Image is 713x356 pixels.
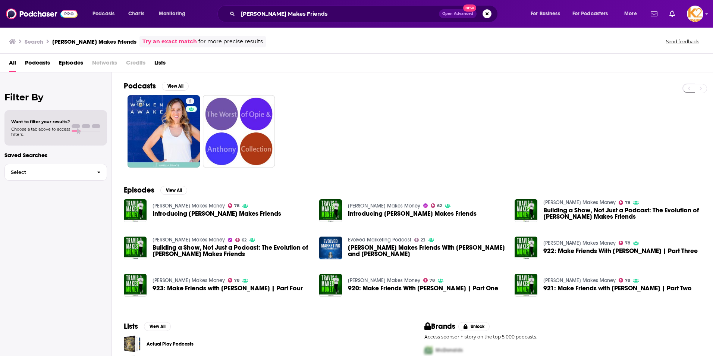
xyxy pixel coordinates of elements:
[664,38,701,45] button: Send feedback
[6,7,78,21] img: Podchaser - Follow, Share and Rate Podcasts
[525,8,569,20] button: open menu
[442,12,473,16] span: Open Advanced
[224,5,505,22] div: Search podcasts, credits, & more...
[5,170,91,175] span: Select
[25,57,50,72] a: Podcasts
[124,81,189,91] a: PodcastsView All
[619,278,631,282] a: 78
[153,244,310,257] a: Building a Show, Not Just a Podcast: The Evolution of Travis Makes Friends
[348,285,498,291] a: 920: Make Friends With Travis | Part One
[666,7,678,20] a: Show notifications dropdown
[124,237,147,259] a: Building a Show, Not Just a Podcast: The Evolution of Travis Makes Friends
[515,274,537,297] img: 921: Make Friends with Travis | Part Two
[92,57,117,72] span: Networks
[648,7,660,20] a: Show notifications dropdown
[515,199,537,222] img: Building a Show, Not Just a Podcast: The Evolution of Travis Makes Friends
[543,248,698,254] span: 922: Make Friends With [PERSON_NAME] | Part Three
[128,9,144,19] span: Charts
[11,119,70,124] span: Want to filter your results?
[624,9,637,19] span: More
[348,285,498,291] span: 920: Make Friends With [PERSON_NAME] | Part One
[198,37,263,46] span: for more precise results
[619,241,631,245] a: 78
[153,203,225,209] a: Travis Makes Money
[619,8,646,20] button: open menu
[189,98,191,105] span: 6
[437,204,442,207] span: 62
[153,244,310,257] span: Building a Show, Not Just a Podcast: The Evolution of [PERSON_NAME] Makes Friends
[421,238,425,242] span: 23
[319,274,342,297] img: 920: Make Friends With Travis | Part One
[319,237,342,259] img: Travis Makes Friends With Andrei and Brian
[186,98,194,104] a: 6
[543,285,692,291] span: 921: Make Friends with [PERSON_NAME] | Part Two
[543,207,701,220] span: Building a Show, Not Just a Podcast: The Evolution of [PERSON_NAME] Makes Friends
[124,274,147,297] img: 923: Make Friends with Travis | Part Four
[543,199,616,206] a: Travis Makes Money
[128,95,200,168] a: 6
[625,241,630,245] span: 78
[319,199,342,222] img: Introducing Travis Makes Friends
[430,279,435,282] span: 78
[348,237,411,243] a: Evolved Marketing Podcast
[124,185,154,195] h2: Episodes
[124,185,187,195] a: EpisodesView All
[124,322,138,331] h2: Lists
[515,237,537,259] a: 922: Make Friends With Travis | Part Three
[348,277,420,284] a: Travis Makes Money
[147,340,194,348] a: Actual Play Podcasts
[439,9,477,18] button: Open AdvancedNew
[142,37,197,46] a: Try an exact match
[124,335,141,352] a: Actual Play Podcasts
[154,57,166,72] a: Lists
[159,9,185,19] span: Monitoring
[348,203,420,209] a: Travis Makes Money
[59,57,83,72] a: Episodes
[543,285,692,291] a: 921: Make Friends with Travis | Part Two
[625,279,630,282] span: 78
[154,8,195,20] button: open menu
[235,238,247,242] a: 62
[124,199,147,222] img: Introducing Travis Makes Friends
[162,82,189,91] button: View All
[144,322,171,331] button: View All
[153,237,225,243] a: Travis Makes Money
[348,210,477,217] span: Introducing [PERSON_NAME] Makes Friends
[153,210,281,217] span: Introducing [PERSON_NAME] Makes Friends
[234,204,239,207] span: 78
[153,285,303,291] span: 923: Make Friends with [PERSON_NAME] | Part Four
[625,201,630,204] span: 78
[228,203,240,208] a: 78
[124,322,171,331] a: ListsView All
[568,8,619,20] button: open menu
[348,244,506,257] a: Travis Makes Friends With Andrei and Brian
[87,8,124,20] button: open menu
[543,248,698,254] a: 922: Make Friends With Travis | Part Three
[531,9,560,19] span: For Business
[424,334,701,340] p: Access sponsor history on the top 5,000 podcasts.
[4,164,107,181] button: Select
[25,38,43,45] h3: Search
[572,9,608,19] span: For Podcasters
[9,57,16,72] a: All
[348,244,506,257] span: [PERSON_NAME] Makes Friends With [PERSON_NAME] and [PERSON_NAME]
[153,210,281,217] a: Introducing Travis Makes Friends
[423,278,435,282] a: 78
[431,203,442,208] a: 62
[153,277,225,284] a: Travis Makes Money
[153,285,303,291] a: 923: Make Friends with Travis | Part Four
[348,210,477,217] a: Introducing Travis Makes Friends
[687,6,703,22] button: Show profile menu
[687,6,703,22] span: Logged in as K2Krupp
